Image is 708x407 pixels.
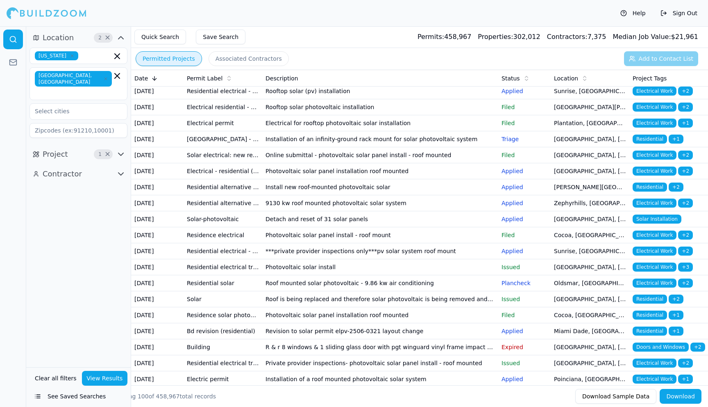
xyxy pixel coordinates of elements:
span: + 2 [678,87,693,96]
td: [DATE] [131,163,184,179]
button: Save Search [196,30,245,44]
span: Electrical Work [633,119,676,128]
td: Miami Dade, [GEOGRAPHIC_DATA] [551,323,629,339]
span: Clear Project filters [104,152,111,156]
span: + 1 [678,375,693,384]
span: Electrical Work [633,247,676,256]
button: Clear all filters [33,371,79,386]
td: Residential solar [184,275,262,291]
button: Permitted Projects [136,51,202,66]
td: Photovoltaic solar panel installation roof mounted [262,163,498,179]
span: Doors and Windows [633,343,689,352]
p: Applied [501,215,547,223]
td: [DATE] [131,259,184,275]
td: [GEOGRAPHIC_DATA] - residential accessory structure - carport [184,131,262,147]
td: [DATE] [131,227,184,243]
span: Permits: [418,33,444,41]
td: Residence electrical [184,227,262,243]
td: ***private provider inspections only***pv solar system roof mount [262,243,498,259]
span: 2 [96,34,104,42]
p: Expired [501,343,547,351]
td: [DATE] [131,323,184,339]
td: [DATE] [131,243,184,259]
div: Showing of total records [111,392,216,400]
td: [GEOGRAPHIC_DATA][PERSON_NAME], [GEOGRAPHIC_DATA] [551,99,629,115]
td: [GEOGRAPHIC_DATA], [GEOGRAPHIC_DATA] [551,291,629,307]
span: Location [43,32,74,43]
td: 9130 kw roof mounted photovoltaic solar system [262,195,498,211]
button: Contractor [29,167,127,181]
span: Electrical Work [633,359,676,368]
span: Properties: [478,33,513,41]
span: + 2 [678,231,693,240]
td: [DATE] [131,115,184,131]
span: + 1 [669,327,683,336]
button: Sign Out [656,7,701,20]
td: [DATE] [131,291,184,307]
td: Electrical for rooftop photovoltaic solar installation [262,115,498,131]
td: Poinciana, [GEOGRAPHIC_DATA] [551,371,629,387]
button: Download Sample Data [575,389,656,404]
p: Filed [501,119,547,127]
div: 302,012 [478,32,540,42]
input: Select cities [30,104,117,119]
span: Residential [633,183,667,192]
p: Plancheck [501,279,547,287]
td: [GEOGRAPHIC_DATA], [GEOGRAPHIC_DATA] [551,339,629,355]
span: Solar Installation [633,215,681,224]
td: [DATE] [131,195,184,211]
p: Applied [501,87,547,95]
td: Rooftop solar (pv) installation [262,83,498,99]
td: Install new roof-mounted photovoltaic solar [262,179,498,195]
p: Filed [501,103,547,111]
td: Cocoa, [GEOGRAPHIC_DATA] [551,227,629,243]
td: Solar-photovoltaic [184,211,262,227]
p: Applied [501,375,547,383]
div: Status [501,74,547,82]
span: Electrical Work [633,103,676,112]
input: Zipcodes (ex:91210,10001) [29,123,127,138]
span: + 2 [678,359,693,368]
p: Issued [501,263,547,271]
td: [GEOGRAPHIC_DATA], [GEOGRAPHIC_DATA] [551,211,629,227]
span: [GEOGRAPHIC_DATA], [GEOGRAPHIC_DATA] [35,71,112,87]
td: [DATE] [131,99,184,115]
td: Roof mounted solar photovoltaic - 9.86 kw air conditioning [262,275,498,291]
div: Project Tags [633,74,705,82]
td: Photovoltaic solar install [262,259,498,275]
td: Bd revision (residential) [184,323,262,339]
td: Roof is being replaced and therefore solar photovoltaic is being removed and reinstalled [262,291,498,307]
div: Location [554,74,626,82]
td: [GEOGRAPHIC_DATA], [GEOGRAPHIC_DATA] [551,355,629,371]
td: [GEOGRAPHIC_DATA], [GEOGRAPHIC_DATA] [551,259,629,275]
td: Solar [184,291,262,307]
td: [DATE] [131,275,184,291]
td: [DATE] [131,307,184,323]
td: Electrical - residential (1 and 2 family residences) [184,163,262,179]
span: + 1 [669,135,683,144]
td: [GEOGRAPHIC_DATA], [GEOGRAPHIC_DATA] [551,131,629,147]
td: Building [184,339,262,355]
span: Electrical Work [633,151,676,160]
div: $ 21,961 [613,32,698,42]
td: [DATE] [131,131,184,147]
button: Project1Clear Project filters [29,148,127,161]
td: Installation of an infinity-ground rack mount for solar photovoltaic system [262,131,498,147]
p: Issued [501,295,547,303]
td: [GEOGRAPHIC_DATA], [GEOGRAPHIC_DATA] [551,163,629,179]
p: Filed [501,311,547,319]
td: Residential alternative energy source [184,195,262,211]
span: Project [43,149,68,160]
td: Residential electrical - solar photovoltaic [184,83,262,99]
p: Issued [501,359,547,367]
td: Residential electrical trade permit [184,259,262,275]
button: Associated Contractors [209,51,289,66]
span: + 1 [669,311,683,320]
td: Solar electrical: new residential [184,147,262,163]
td: Plantation, [GEOGRAPHIC_DATA] [551,115,629,131]
td: Installation of a roof mounted photovoltaic solar system [262,371,498,387]
p: Applied [501,327,547,335]
td: Photovoltaic solar panel installation roof mounted [262,307,498,323]
td: Residential electrical trade permit [184,355,262,371]
span: + 2 [678,279,693,288]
